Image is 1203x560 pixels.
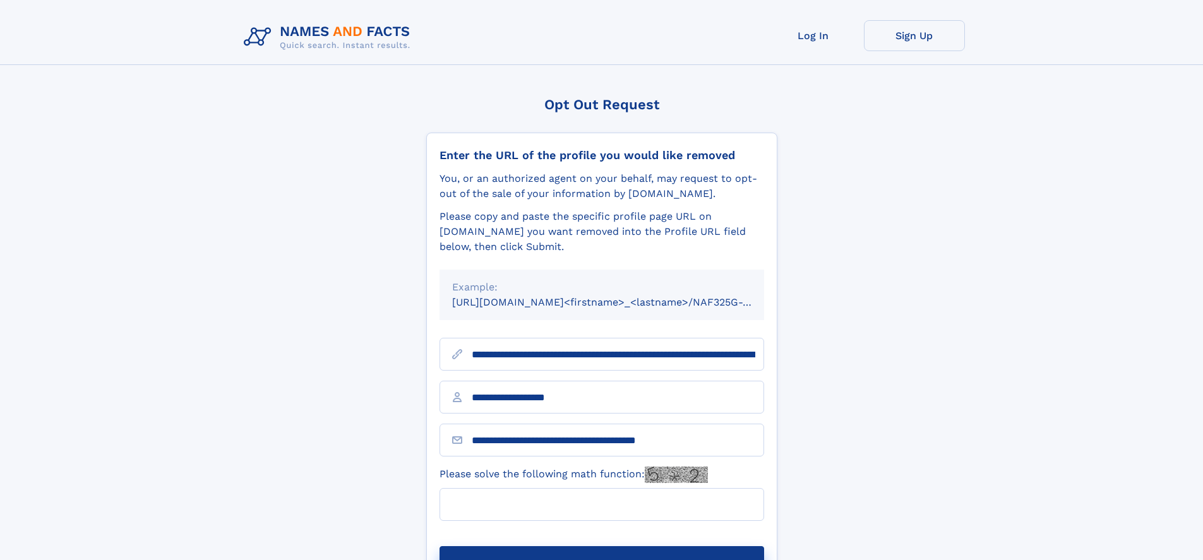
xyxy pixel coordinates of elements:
[763,20,864,51] a: Log In
[440,148,764,162] div: Enter the URL of the profile you would like removed
[440,467,708,483] label: Please solve the following math function:
[239,20,421,54] img: Logo Names and Facts
[440,171,764,201] div: You, or an authorized agent on your behalf, may request to opt-out of the sale of your informatio...
[426,97,777,112] div: Opt Out Request
[452,280,751,295] div: Example:
[452,296,788,308] small: [URL][DOMAIN_NAME]<firstname>_<lastname>/NAF325G-xxxxxxxx
[440,209,764,254] div: Please copy and paste the specific profile page URL on [DOMAIN_NAME] you want removed into the Pr...
[864,20,965,51] a: Sign Up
